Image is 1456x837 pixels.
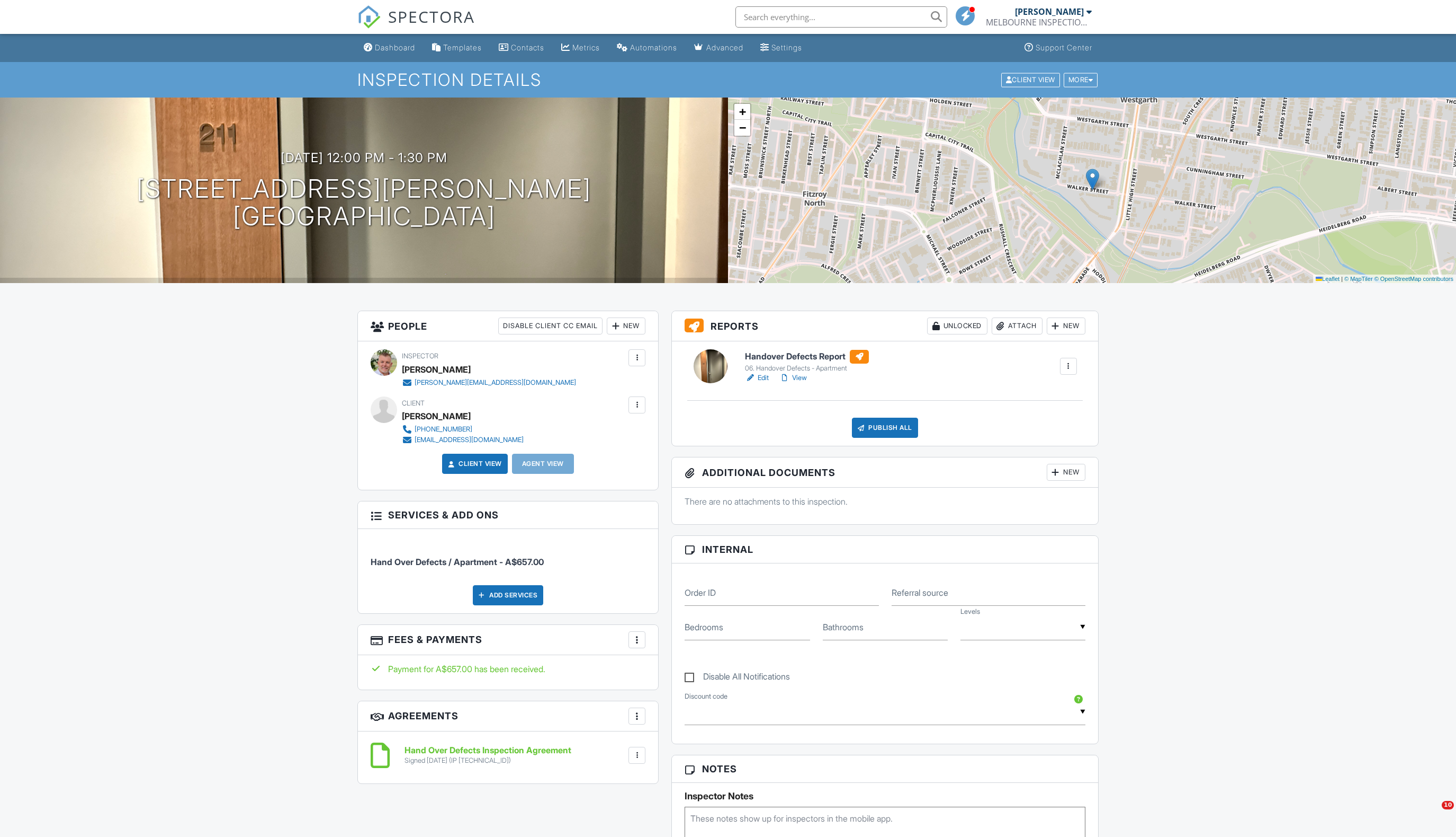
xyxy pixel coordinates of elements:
[1442,801,1454,809] span: 10
[388,5,475,28] span: SPECTORA
[557,38,604,58] a: Metrics
[852,418,918,438] div: Publish All
[1344,276,1373,282] a: © MapTiler
[745,350,869,373] a: Handover Defects Report 06. Handover Defects - Apartment
[358,501,658,529] h3: Services & Add ons
[734,120,750,136] a: Zoom out
[892,587,948,598] label: Referral source
[927,318,987,334] div: Unlocked
[1316,276,1340,282] a: Leaflet
[685,672,790,685] label: Disable All Notifications
[685,614,810,640] input: Bedrooms
[281,151,447,165] h3: [DATE] 12:00 pm - 1:30 pm
[358,311,658,341] h3: People
[823,614,948,640] input: Bathrooms
[371,537,645,576] li: Service: Hand Over Defects / Apartment
[428,38,486,58] a: Templates
[415,378,576,387] div: [PERSON_NAME][EMAIL_ADDRESS][DOMAIN_NAME]
[739,105,746,118] span: +
[1047,464,1085,481] div: New
[1001,73,1060,87] div: Client View
[986,17,1092,28] div: MELBOURNE INSPECTION SERVICES
[357,5,381,29] img: The Best Home Inspection Software - Spectora
[690,38,748,58] a: Advanced
[415,436,524,444] div: [EMAIL_ADDRESS][DOMAIN_NAME]
[402,408,471,424] div: [PERSON_NAME]
[358,625,658,655] h3: Fees & Payments
[498,318,603,334] div: Disable Client CC Email
[443,43,482,52] div: Templates
[672,755,1098,783] h3: Notes
[685,692,727,701] label: Discount code
[745,364,869,373] div: 06. Handover Defects - Apartment
[756,38,806,58] a: Settings
[613,38,681,58] a: Automations (Basic)
[685,791,1085,801] h5: Inspector Notes
[1047,318,1085,334] div: New
[734,104,750,120] a: Zoom in
[402,352,438,360] span: Inspector
[402,435,524,445] a: [EMAIL_ADDRESS][DOMAIN_NAME]
[1036,43,1092,52] div: Support Center
[1020,38,1097,58] a: Support Center
[745,350,869,364] h6: Handover Defects Report
[745,373,769,383] a: Edit
[672,536,1098,563] h3: Internal
[672,311,1098,341] h3: Reports
[706,43,743,52] div: Advanced
[405,756,571,765] div: Signed [DATE] (IP [TECHNICAL_ID])
[823,621,864,633] label: Bathrooms
[1420,801,1445,826] iframe: Intercom live chat
[1064,73,1098,87] div: More
[685,621,723,633] label: Bedrooms
[992,318,1042,334] div: Attach
[630,43,677,52] div: Automations
[402,377,576,388] a: [PERSON_NAME][EMAIL_ADDRESS][DOMAIN_NAME]
[672,457,1098,488] h3: Additional Documents
[405,746,571,764] a: Hand Over Defects Inspection Agreement Signed [DATE] (IP [TECHNICAL_ID])
[371,663,645,675] div: Payment for A$657.00 has been received.
[685,496,1085,507] p: There are no attachments to this inspection.
[371,557,544,567] span: Hand Over Defects / Apartment - A$657.00
[446,459,502,469] a: Client View
[402,362,471,377] div: [PERSON_NAME]
[358,701,658,732] h3: Agreements
[473,585,543,605] div: Add Services
[1086,169,1099,190] img: Marker
[1000,75,1063,83] a: Client View
[771,43,802,52] div: Settings
[685,587,716,598] label: Order ID
[739,121,746,134] span: −
[511,43,544,52] div: Contacts
[402,424,524,435] a: [PHONE_NUMBER]
[960,607,980,616] label: Levels
[357,14,475,37] a: SPECTORA
[607,318,645,334] div: New
[402,399,425,407] span: Client
[1374,276,1453,282] a: © OpenStreetMap contributors
[572,43,600,52] div: Metrics
[357,71,1099,89] h1: Inspection Details
[495,38,549,58] a: Contacts
[779,373,807,383] a: View
[1015,6,1084,17] div: [PERSON_NAME]
[137,175,591,231] h1: [STREET_ADDRESS][PERSON_NAME] [GEOGRAPHIC_DATA]
[415,425,472,434] div: [PHONE_NUMBER]
[735,6,947,28] input: Search everything...
[1341,276,1343,282] span: |
[359,38,419,58] a: Dashboard
[375,43,415,52] div: Dashboard
[405,746,571,755] h6: Hand Over Defects Inspection Agreement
